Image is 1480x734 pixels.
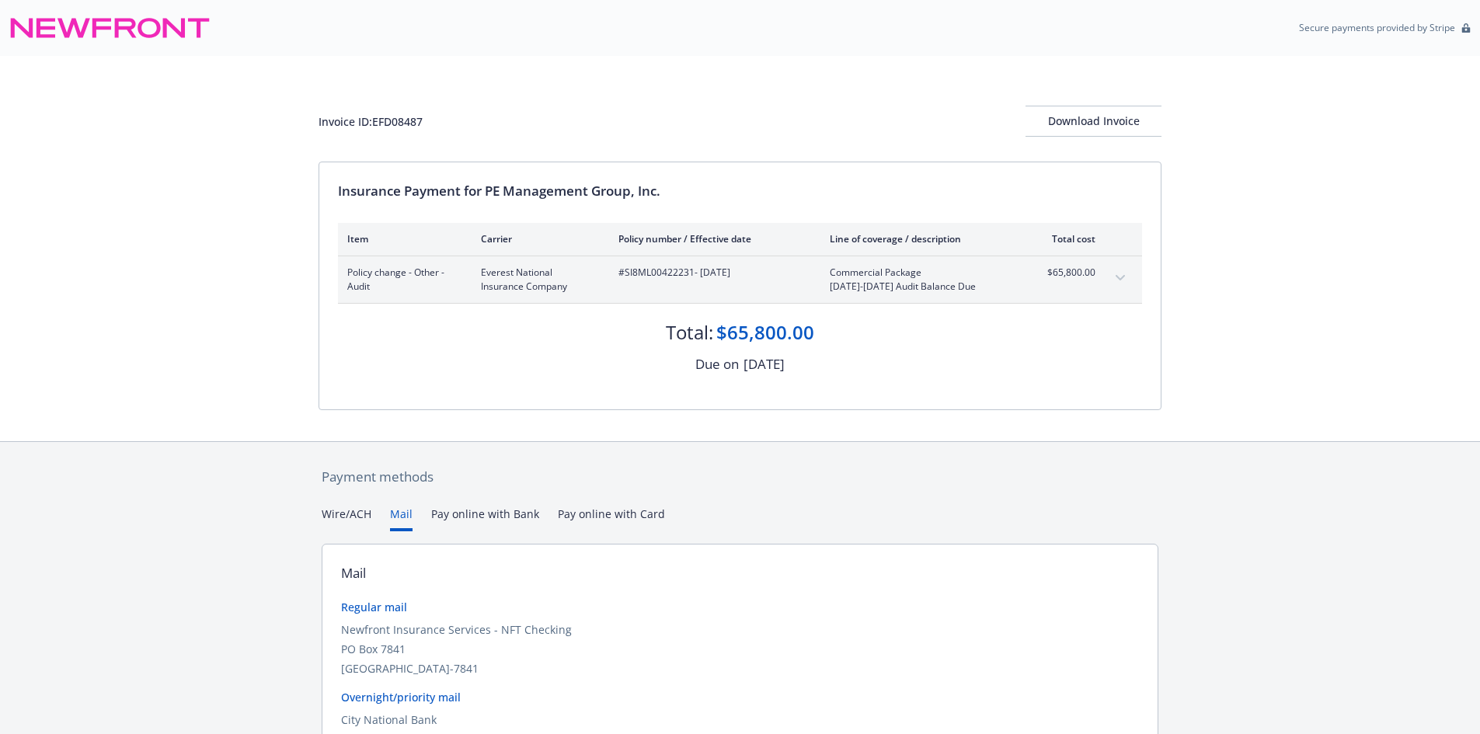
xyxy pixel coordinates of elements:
button: Pay online with Card [558,506,665,531]
div: Insurance Payment for PE Management Group, Inc. [338,181,1142,201]
div: [GEOGRAPHIC_DATA]-7841 [341,660,1139,677]
span: Commercial Package [830,266,1012,280]
div: Download Invoice [1026,106,1161,136]
div: City National Bank [341,711,1139,728]
div: Mail [341,563,366,583]
button: Wire/ACH [322,506,371,531]
button: Mail [390,506,413,531]
span: [DATE]-[DATE] Audit Balance Due [830,280,1012,294]
div: Overnight/priority mail [341,689,1139,705]
span: $65,800.00 [1037,266,1095,280]
div: Total: [666,319,713,346]
div: $65,800.00 [716,319,814,346]
button: expand content [1108,266,1133,290]
div: Carrier [481,232,594,245]
button: Download Invoice [1026,106,1161,137]
div: Regular mail [341,599,1139,615]
span: Commercial Package[DATE]-[DATE] Audit Balance Due [830,266,1012,294]
button: Pay online with Bank [431,506,539,531]
div: Policy number / Effective date [618,232,805,245]
div: Payment methods [322,467,1158,487]
span: Everest National Insurance Company [481,266,594,294]
div: Due on [695,354,739,374]
div: Line of coverage / description [830,232,1012,245]
div: [DATE] [743,354,785,374]
div: Item [347,232,456,245]
span: Policy change - Other - Audit [347,266,456,294]
div: Newfront Insurance Services - NFT Checking [341,621,1139,638]
div: Policy change - Other - AuditEverest National Insurance Company#SI8ML00422231- [DATE]Commercial P... [338,256,1142,303]
span: #SI8ML00422231 - [DATE] [618,266,805,280]
p: Secure payments provided by Stripe [1299,21,1455,34]
div: Invoice ID: EFD08487 [319,113,423,130]
div: Total cost [1037,232,1095,245]
div: PO Box 7841 [341,641,1139,657]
